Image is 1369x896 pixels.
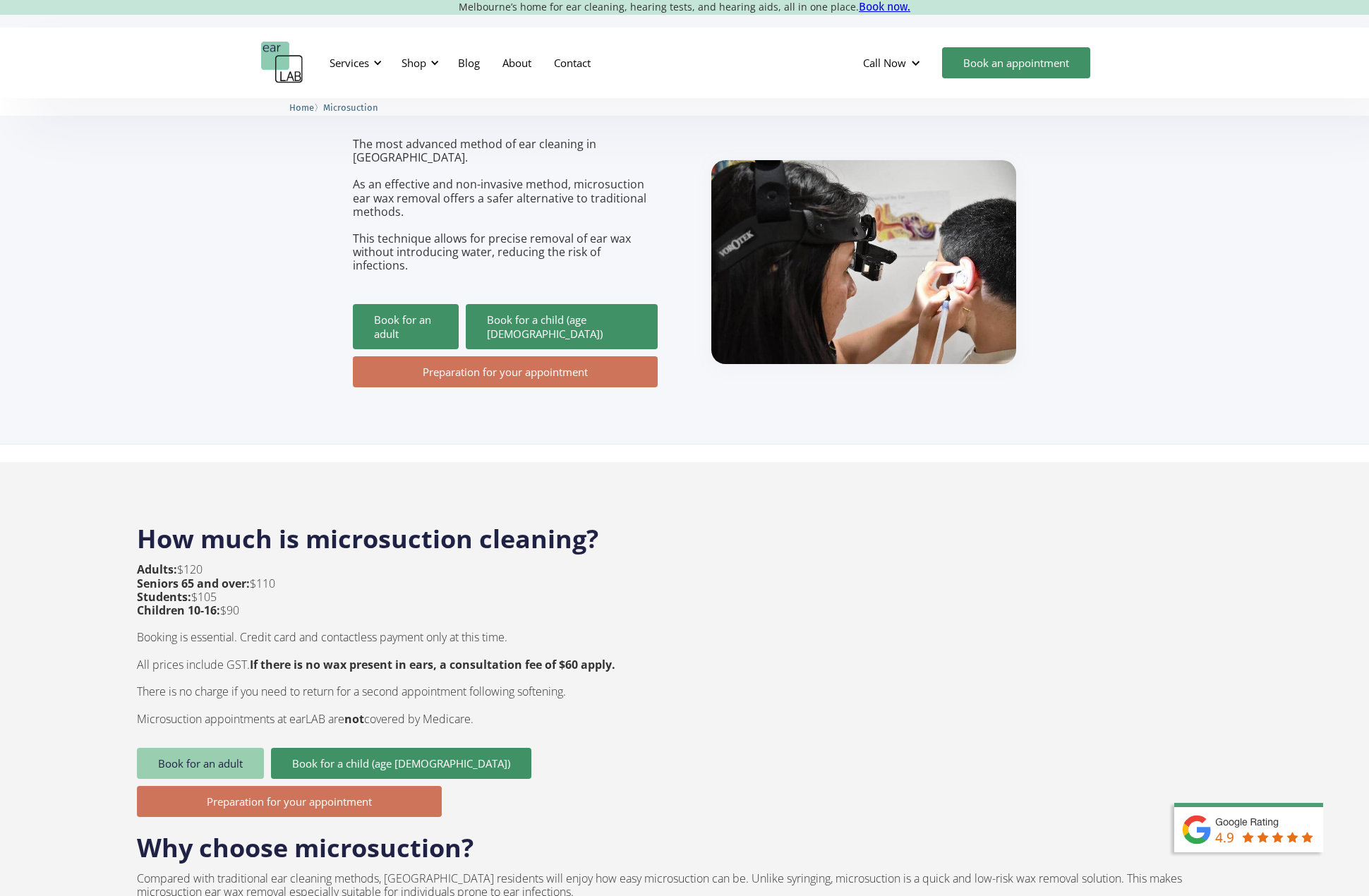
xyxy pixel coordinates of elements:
div: Call Now [863,56,906,70]
a: Microsuction [323,100,378,114]
strong: Students: [137,589,191,605]
a: Book an appointment [942,47,1090,78]
strong: If there is no wax present in ears, a consultation fee of $60 apply. [250,657,615,672]
img: boy getting ear checked. [711,160,1016,364]
strong: not [344,711,364,727]
div: Services [321,42,386,84]
a: Book for a child (age [DEMOGRAPHIC_DATA]) [466,304,658,349]
strong: Seniors 65 and over: [137,576,250,591]
strong: Children 10-16: [137,603,220,618]
a: home [261,42,303,84]
a: About [491,42,543,83]
a: Book for an adult [137,748,264,779]
a: Book for an adult [353,304,459,349]
div: Shop [402,56,426,70]
strong: Adults: [137,562,177,577]
div: Services [330,56,369,70]
h2: How much is microsuction cleaning? [137,508,1232,556]
span: Microsuction [323,102,378,113]
li: 〉 [289,100,323,115]
div: Call Now [852,42,935,84]
h2: Why choose microsuction? [137,817,474,865]
div: Shop [393,42,443,84]
a: Book for a child (age [DEMOGRAPHIC_DATA]) [271,748,531,779]
p: $120 $110 $105 $90 Booking is essential. Credit card and contactless payment only at this time. A... [137,563,615,725]
span: Home [289,102,314,113]
a: Blog [447,42,491,83]
a: Home [289,100,314,114]
p: The most advanced method of ear cleaning in [GEOGRAPHIC_DATA]. As an effective and non-invasive m... [353,138,658,273]
a: Preparation for your appointment [353,356,658,387]
a: Preparation for your appointment [137,786,442,817]
a: Contact [543,42,602,83]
